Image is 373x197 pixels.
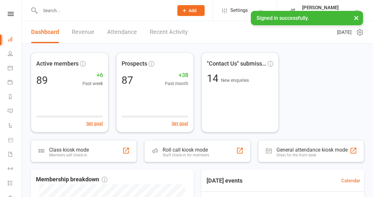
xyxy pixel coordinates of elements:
[122,59,147,68] span: Prospects
[351,11,362,25] button: ×
[302,11,349,16] div: New Culture Movement
[276,147,348,153] div: General attendance kiosk mode
[207,72,221,84] span: 14
[201,175,248,186] h3: [DATE] events
[163,147,209,153] div: Roll call kiosk mode
[165,80,188,87] span: Past month
[165,71,188,80] span: +38
[150,21,188,43] a: Recent Activity
[8,61,22,76] a: Calendar
[8,76,22,90] a: Payments
[276,153,348,157] div: Great for the front desk
[8,133,22,148] a: Product Sales
[72,21,94,43] a: Revenue
[341,177,360,185] a: Calendar
[82,80,103,87] span: Past week
[8,33,22,47] a: Dashboard
[36,75,48,85] div: 89
[107,21,137,43] a: Attendance
[36,59,79,68] span: Active members
[31,21,59,43] a: Dashboard
[302,5,349,11] div: [PERSON_NAME]
[177,5,205,16] button: Add
[36,175,107,184] span: Membership breakdown
[207,59,267,68] span: "Contact Us" submissions
[257,15,309,21] span: Signed in successfully.
[163,153,209,157] div: Staff check-in for members
[86,120,103,127] button: Set goal
[49,147,89,153] div: Class kiosk mode
[38,6,169,15] input: Search...
[82,71,103,80] span: +6
[172,120,188,127] button: Set goal
[286,4,299,17] img: thumb_image1748164043.png
[49,153,89,157] div: Members self check-in
[221,78,249,83] span: New enquiries
[8,47,22,61] a: People
[8,90,22,105] a: Reports
[230,3,248,18] span: Settings
[337,28,352,36] span: [DATE]
[122,75,133,85] div: 87
[189,8,197,13] span: Add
